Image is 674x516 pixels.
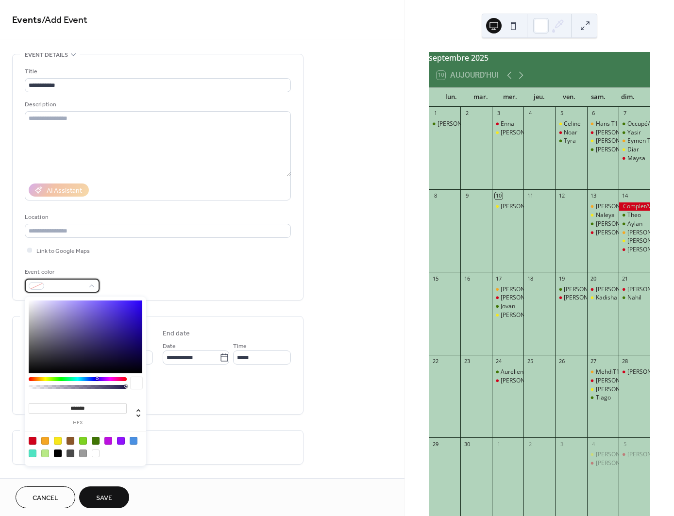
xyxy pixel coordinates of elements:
[495,110,502,117] div: 3
[429,120,460,128] div: Laurin
[501,129,546,137] div: [PERSON_NAME]
[463,192,471,200] div: 9
[501,285,555,294] div: [PERSON_NAME] T1
[622,275,629,282] div: 21
[501,120,514,128] div: Enna
[596,450,641,459] div: [PERSON_NAME]
[564,294,609,302] div: [PERSON_NAME]
[104,437,112,445] div: #BD10E0
[432,275,439,282] div: 15
[67,437,74,445] div: #8B572A
[526,192,534,200] div: 11
[596,229,641,237] div: [PERSON_NAME]
[429,52,650,64] div: septembre 2025
[596,368,620,376] div: MehdiT1
[466,87,495,107] div: mar.
[33,493,58,503] span: Cancel
[587,294,619,302] div: Kadisha
[596,220,641,228] div: [PERSON_NAME]
[596,120,618,128] div: Hans T1
[587,368,619,376] div: MehdiT1
[596,137,641,145] div: [PERSON_NAME]
[130,437,137,445] div: #4A90E2
[587,385,619,394] div: Salvatore
[558,275,565,282] div: 19
[555,137,587,145] div: Tyra
[67,449,74,457] div: #4A4A4A
[590,275,597,282] div: 20
[590,358,597,365] div: 27
[587,394,619,402] div: Tiago
[29,420,127,426] label: hex
[596,385,641,394] div: [PERSON_NAME]
[96,493,112,503] span: Save
[619,129,650,137] div: Yasir
[163,341,176,351] span: Date
[42,11,87,30] span: / Add Event
[627,285,673,294] div: [PERSON_NAME]
[492,129,523,137] div: Lucie
[627,450,673,459] div: [PERSON_NAME]
[596,211,615,219] div: Naleya
[558,192,565,200] div: 12
[495,440,502,448] div: 1
[16,486,75,508] button: Cancel
[492,120,523,128] div: Enna
[554,87,584,107] div: ven.
[92,449,100,457] div: #FFFFFF
[619,211,650,219] div: Theo
[29,449,36,457] div: #50E3C2
[619,246,650,254] div: Yasmine
[627,154,645,163] div: Maysa
[587,220,619,228] div: Noah
[564,129,577,137] div: Noar
[587,129,619,137] div: Celine Maria
[587,146,619,154] div: Saron Amanuel
[584,87,613,107] div: sam.
[25,100,289,110] div: Description
[587,202,619,211] div: Gabriel Giuseppe T1
[501,302,515,311] div: Jovan
[501,368,523,376] div: Aurelien
[501,377,546,385] div: [PERSON_NAME]
[432,440,439,448] div: 29
[596,129,641,137] div: [PERSON_NAME]
[495,275,502,282] div: 17
[25,50,68,60] span: Event details
[627,294,641,302] div: Nahil
[613,87,642,107] div: dim.
[41,437,49,445] div: #F5A623
[619,237,650,245] div: Nicole
[437,87,466,107] div: lun.
[463,358,471,365] div: 23
[526,110,534,117] div: 4
[54,437,62,445] div: #F8E71C
[555,294,587,302] div: Gabrielle
[495,192,502,200] div: 10
[587,137,619,145] div: Enzo Bryan
[492,302,523,311] div: Jovan
[587,377,619,385] div: Daniel David
[627,237,673,245] div: [PERSON_NAME]
[587,450,619,459] div: Adrian
[163,329,190,339] div: End date
[555,120,587,128] div: Celine
[495,358,502,365] div: 24
[596,459,641,467] div: [PERSON_NAME]
[525,87,555,107] div: jeu.
[558,358,565,365] div: 26
[492,294,523,302] div: Alessio
[587,120,619,128] div: Hans T1
[619,202,650,211] div: Complet/Voll
[492,377,523,385] div: Nathalie
[501,294,546,302] div: [PERSON_NAME]
[41,449,49,457] div: #B8E986
[492,202,523,211] div: Massimo
[596,294,617,302] div: Kadisha
[622,440,629,448] div: 5
[596,202,650,211] div: [PERSON_NAME] T1
[526,275,534,282] div: 18
[619,285,650,294] div: Gioia
[619,220,650,228] div: Aylan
